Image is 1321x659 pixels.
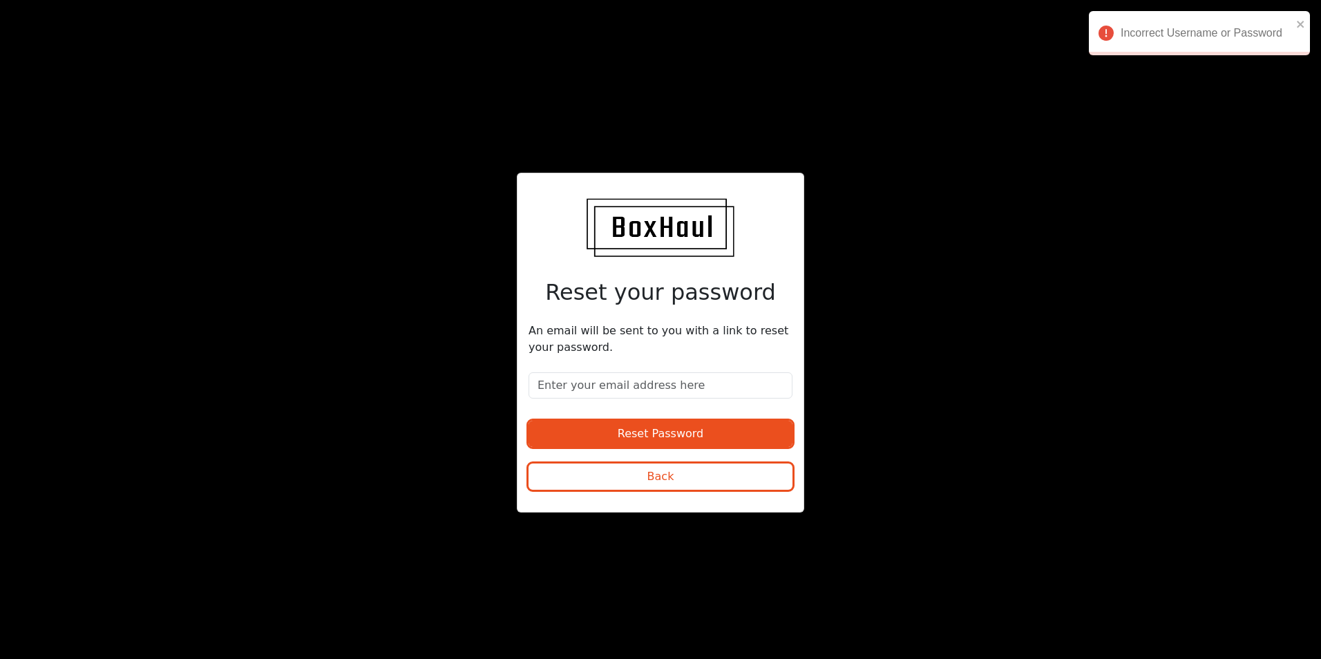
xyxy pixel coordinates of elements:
h2: Reset your password [529,279,792,305]
button: close [1296,15,1306,32]
img: BoxHaul [587,198,734,257]
button: Reset Password [529,421,792,447]
a: Back [529,472,792,485]
p: An email will be sent to you with a link to reset your password. [529,323,792,356]
button: Back [529,464,792,490]
div: Incorrect Username or Password [1089,11,1310,55]
input: Enter your email address here [529,372,792,399]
